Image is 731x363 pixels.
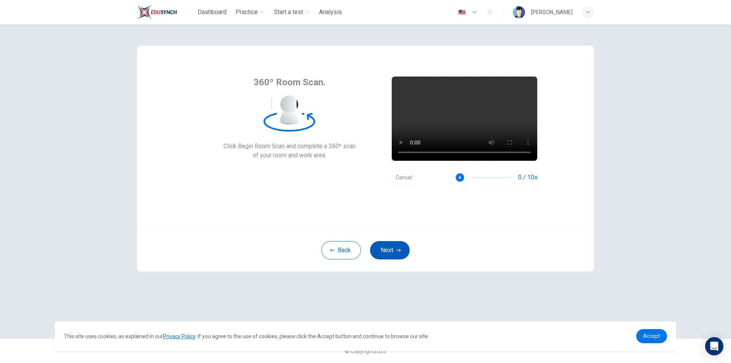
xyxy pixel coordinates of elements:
[370,241,410,259] button: Next
[274,8,303,17] span: Start a test
[55,321,676,351] div: cookieconsent
[163,333,195,339] a: Privacy Policy
[391,170,416,185] button: Cancel
[636,329,667,343] a: dismiss cookie message
[195,5,230,19] button: Dashboard
[705,337,723,355] div: Open Intercom Messenger
[198,8,227,17] span: Dashboard
[236,8,258,17] span: Practice
[345,348,386,354] span: © Copyright 2025
[137,5,195,20] a: Train Test logo
[319,8,342,17] span: Analysis
[321,241,361,259] button: Back
[254,76,326,88] span: 360º Room Scan.
[271,5,313,19] button: Start a test
[643,333,660,339] span: Accept
[518,173,538,182] span: 0 / 10s
[457,10,467,15] img: en
[513,6,525,18] img: Profile picture
[223,142,356,151] span: Click Begin Room Scan and complete a 360º scan
[64,333,429,339] span: This site uses cookies, as explained in our . If you agree to the use of cookies, please click th...
[137,5,177,20] img: Train Test logo
[316,5,345,19] button: Analysis
[531,8,573,17] div: [PERSON_NAME]
[223,151,356,160] span: of your room and work area.
[233,5,268,19] button: Practice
